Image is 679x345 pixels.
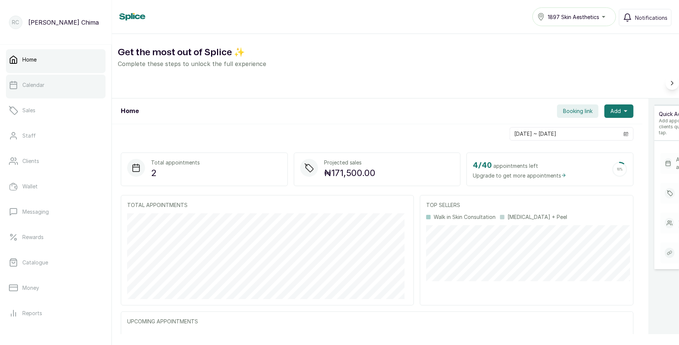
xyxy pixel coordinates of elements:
[22,107,35,114] p: Sales
[151,159,200,166] p: Total appointments
[434,213,496,221] p: Walk in Skin Consultation
[617,168,623,171] span: 10 %
[6,277,106,298] a: Money
[507,213,567,221] p: [MEDICAL_DATA] + Peel
[6,100,106,121] a: Sales
[22,81,44,89] p: Calendar
[623,131,629,137] svg: calendar
[493,162,538,170] span: appointments left
[473,172,566,179] span: Upgrade to get more appointments
[563,107,592,115] span: Booking link
[22,259,48,266] p: Catalogue
[6,49,106,70] a: Home
[473,160,492,172] h2: 4 / 40
[22,208,49,216] p: Messaging
[22,183,38,190] p: Wallet
[6,125,106,146] a: Staff
[324,166,376,180] p: ₦171,500.00
[610,107,621,115] span: Add
[151,166,200,180] p: 2
[619,9,672,26] button: Notifications
[6,303,106,324] a: Reports
[6,252,106,273] a: Catalogue
[510,128,619,140] input: Select date
[118,59,673,68] p: Complete these steps to unlock the full experience
[635,14,667,22] span: Notifications
[6,151,106,172] a: Clients
[604,104,634,118] button: Add
[6,75,106,95] a: Calendar
[22,56,37,63] p: Home
[28,18,99,27] p: [PERSON_NAME] Chima
[22,233,44,241] p: Rewards
[6,201,106,222] a: Messaging
[324,159,376,166] p: Projected sales
[118,46,673,59] h2: Get the most out of Splice ✨
[22,310,42,317] p: Reports
[532,7,616,26] button: 1897 Skin Aesthetics
[6,227,106,248] a: Rewards
[127,318,627,325] p: UPCOMING APPOINTMENTS
[12,19,19,26] p: RC
[6,176,106,197] a: Wallet
[426,201,627,209] p: TOP SELLERS
[666,76,679,90] button: Scroll right
[22,157,39,165] p: Clients
[548,13,599,21] span: 1897 Skin Aesthetics
[22,132,36,139] p: Staff
[121,107,139,116] h1: Home
[127,201,408,209] p: TOTAL APPOINTMENTS
[557,104,598,118] button: Booking link
[22,284,39,292] p: Money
